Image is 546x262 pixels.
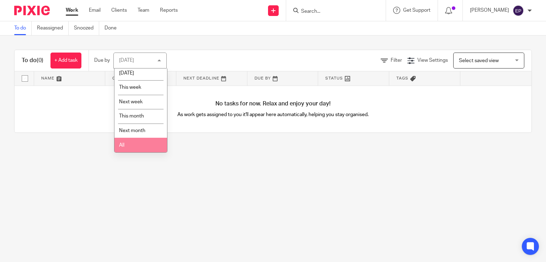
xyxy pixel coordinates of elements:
a: Snoozed [74,21,99,35]
p: [PERSON_NAME] [470,7,509,14]
h1: To do [22,57,43,64]
input: Search [300,9,364,15]
a: Work [66,7,78,14]
span: Filter [391,58,402,63]
a: + Add task [50,53,81,69]
span: This week [119,85,141,90]
a: To do [14,21,32,35]
img: svg%3E [513,5,524,16]
span: [DATE] [119,71,134,76]
img: Pixie [14,6,50,15]
p: As work gets assigned to you it'll appear here automatically, helping you stay organised. [144,111,402,118]
a: Clients [111,7,127,14]
a: Reassigned [37,21,69,35]
span: All [119,143,124,148]
h4: No tasks for now. Relax and enjoy your day! [15,100,531,108]
a: Reports [160,7,178,14]
span: Next month [119,128,145,133]
span: Tags [396,76,408,80]
p: Due by [94,57,110,64]
span: This month [119,114,144,119]
span: View Settings [417,58,448,63]
a: Team [138,7,149,14]
a: Done [105,21,122,35]
a: Email [89,7,101,14]
span: Select saved view [459,58,499,63]
div: [DATE] [119,58,134,63]
span: (0) [37,58,43,63]
span: Get Support [403,8,430,13]
span: Next week [119,99,143,104]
